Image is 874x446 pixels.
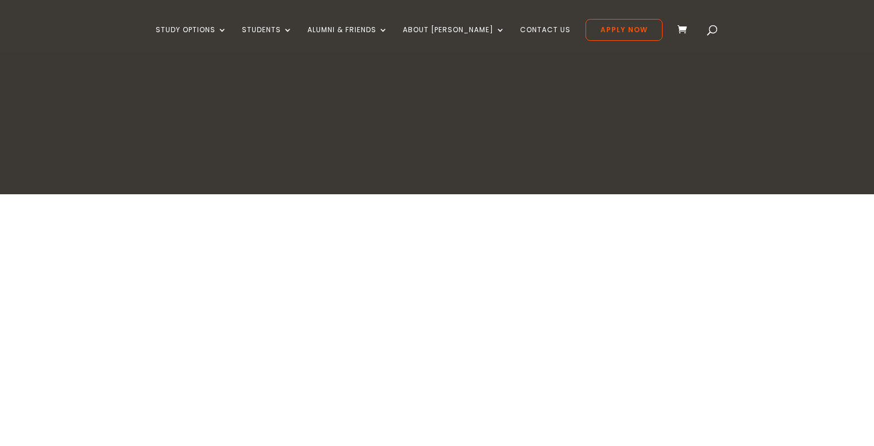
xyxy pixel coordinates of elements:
[127,241,748,280] h2: Let’s start your [PERSON_NAME] journey
[520,26,571,53] a: Contact Us
[242,26,292,53] a: Students
[403,26,505,53] a: About [PERSON_NAME]
[156,26,227,53] a: Study Options
[586,19,663,41] a: Apply Now
[307,26,388,53] a: Alumni & Friends
[127,297,748,313] p: Starting your transformation journey with [PERSON_NAME] is as easy as 1-2-3.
